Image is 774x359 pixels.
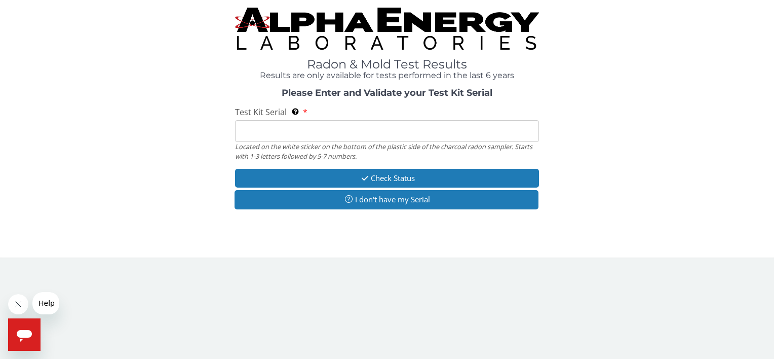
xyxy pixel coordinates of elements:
[8,318,41,351] iframe: Button to launch messaging window
[235,142,538,161] div: Located on the white sticker on the bottom of the plastic side of the charcoal radon sampler. Sta...
[235,169,538,188] button: Check Status
[235,190,538,209] button: I don't have my Serial
[8,294,28,314] iframe: Close message
[235,58,538,71] h1: Radon & Mold Test Results
[32,292,59,314] iframe: Message from company
[235,8,538,50] img: TightCrop.jpg
[282,87,492,98] strong: Please Enter and Validate your Test Kit Serial
[235,71,538,80] h4: Results are only available for tests performed in the last 6 years
[235,106,287,118] span: Test Kit Serial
